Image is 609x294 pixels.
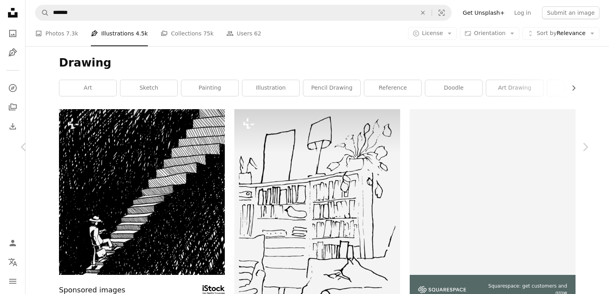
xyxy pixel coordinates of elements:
[523,27,599,40] button: Sort byRelevance
[425,80,482,96] a: doodle
[432,5,451,20] button: Visual search
[254,29,261,38] span: 62
[5,254,21,270] button: Language
[5,273,21,289] button: Menu
[59,188,225,195] a: The Man Rises On The Stairs. Vector Illustration
[120,80,177,96] a: sketch
[460,27,519,40] button: Orientation
[547,80,604,96] a: creative
[561,109,609,185] a: Next
[181,80,238,96] a: painting
[418,286,466,293] img: file-1747939142011-51e5cc87e3c9
[5,25,21,41] a: Photos
[486,80,543,96] a: art drawing
[226,21,261,46] a: Users 62
[5,80,21,96] a: Explore
[5,99,21,115] a: Collections
[35,21,78,46] a: Photos 7.3k
[536,30,556,36] span: Sort by
[59,109,225,275] img: The Man Rises On The Stairs. Vector Illustration
[59,80,116,96] a: art
[422,30,443,36] span: License
[458,6,509,19] a: Get Unsplash+
[364,80,421,96] a: reference
[5,235,21,251] a: Log in / Sign up
[408,27,457,40] button: License
[414,5,432,20] button: Clear
[536,29,585,37] span: Relevance
[35,5,452,21] form: Find visuals sitewide
[5,45,21,61] a: Illustrations
[161,21,214,46] a: Collections 75k
[566,80,576,96] button: scroll list to the right
[542,6,599,19] button: Submit an image
[203,29,214,38] span: 75k
[474,30,505,36] span: Orientation
[242,80,299,96] a: illustration
[66,29,78,38] span: 7.3k
[303,80,360,96] a: pencil drawing
[35,5,49,20] button: Search Unsplash
[509,6,536,19] a: Log in
[234,215,400,222] a: A black and white drawing of a living room
[59,56,576,70] h1: Drawing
